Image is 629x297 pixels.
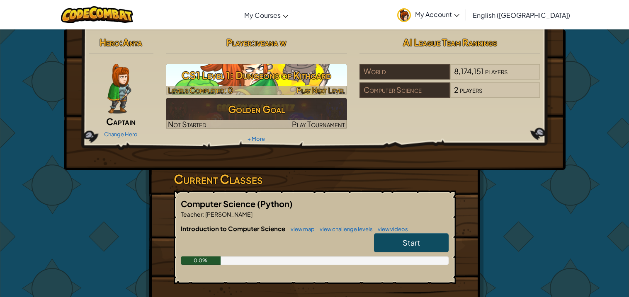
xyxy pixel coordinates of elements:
[104,131,138,138] a: Change Hero
[174,170,456,188] h3: Current Classes
[403,238,420,247] span: Start
[248,135,265,142] a: + More
[61,6,134,23] img: CodeCombat logo
[296,85,345,95] span: Play Next Level
[359,90,541,100] a: Computer Science2players
[166,64,347,95] a: Play Next Level
[240,4,292,26] a: My Courses
[166,98,347,129] a: Golden GoalNot StartedPlay Tournament
[166,100,347,118] h3: Golden Goal
[460,85,482,94] span: players
[454,66,484,76] span: 8,174,151
[107,64,131,113] img: captain-pose.png
[316,226,373,232] a: view challenge levels
[166,64,347,95] img: CS1 Level 1: Dungeons of Kithgard
[204,210,253,218] span: [PERSON_NAME]
[106,116,136,127] span: Captain
[397,8,411,22] img: avatar
[292,119,345,129] span: Play Tournament
[359,82,450,98] div: Computer Science
[166,98,347,129] img: Golden Goal
[123,36,142,48] span: Anya
[203,210,204,218] span: :
[415,10,459,19] span: My Account
[181,256,221,265] div: 0.0%
[252,36,255,48] span: :
[166,66,347,85] h3: CS1 Level 1: Dungeons of Kithgard
[287,226,315,232] a: view map
[181,198,257,209] span: Computer Science
[485,66,508,76] span: players
[393,2,464,28] a: My Account
[181,225,287,232] span: Introduction to Computer Science
[168,85,233,95] span: Levels Completed: 0
[226,36,252,48] span: Player
[255,36,286,48] span: iveana w
[359,72,541,81] a: World8,174,151players
[244,11,281,19] span: My Courses
[403,36,497,48] span: AI League Team Rankings
[119,36,123,48] span: :
[359,64,450,80] div: World
[257,198,293,209] span: (Python)
[168,119,206,129] span: Not Started
[454,85,459,94] span: 2
[181,210,203,218] span: Teacher
[100,36,119,48] span: Hero
[374,226,408,232] a: view videos
[469,4,574,26] a: English ([GEOGRAPHIC_DATA])
[473,11,570,19] span: English ([GEOGRAPHIC_DATA])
